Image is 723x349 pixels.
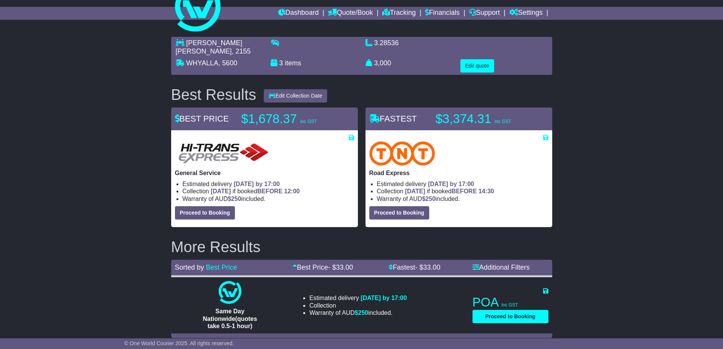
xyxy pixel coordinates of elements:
[211,188,231,194] span: [DATE]
[423,264,440,271] span: 33.00
[425,196,436,202] span: 250
[241,111,336,126] p: $1,678.37
[284,188,300,194] span: 12:00
[232,47,251,55] span: , 2155
[309,302,407,309] li: Collection
[460,59,494,73] button: Edit quote
[369,169,548,177] p: Road Express
[415,264,440,271] span: - $
[175,264,204,271] span: Sorted by
[278,7,319,20] a: Dashboard
[171,238,552,255] h2: More Results
[502,302,518,308] span: inc GST
[422,196,436,202] span: $
[374,59,391,67] span: 3,000
[218,59,237,67] span: , 5600
[425,7,460,20] a: Financials
[219,281,241,304] img: One World Courier: Same Day Nationwide(quotes take 0.5-1 hour)
[183,188,354,195] li: Collection
[309,309,407,316] li: Warranty of AUD included.
[389,264,440,271] a: Fastest- $33.00
[175,141,272,166] img: HiTrans: General Service
[231,196,241,202] span: 250
[183,195,354,202] li: Warranty of AUD included.
[176,39,243,55] span: [PERSON_NAME] [PERSON_NAME]
[377,195,548,202] li: Warranty of AUD included.
[186,59,219,67] span: WHYALLA
[479,188,494,194] span: 14:30
[328,264,353,271] span: - $
[377,180,548,188] li: Estimated delivery
[167,86,260,103] div: Best Results
[374,39,399,47] span: 3.28536
[175,114,229,123] span: BEST PRICE
[358,310,369,316] span: 250
[405,188,494,194] span: if booked
[183,180,354,188] li: Estimated delivery
[436,111,531,126] p: $3,374.31
[228,196,241,202] span: $
[175,169,354,177] p: General Service
[203,308,257,329] span: Same Day Nationwide(quotes take 0.5-1 hour)
[361,295,407,301] span: [DATE] by 17:00
[300,119,317,124] span: inc GST
[309,294,407,302] li: Estimated delivery
[285,59,301,67] span: items
[509,7,543,20] a: Settings
[469,7,500,20] a: Support
[405,188,425,194] span: [DATE]
[336,264,353,271] span: 33.00
[234,181,280,187] span: [DATE] by 17:00
[452,188,477,194] span: BEFORE
[328,7,373,20] a: Quote/Book
[369,206,429,220] button: Proceed to Booking
[211,188,299,194] span: if booked
[293,264,353,271] a: Best Price- $33.00
[473,295,548,310] p: POA
[355,310,369,316] span: $
[279,59,283,67] span: 3
[382,7,416,20] a: Tracking
[369,141,435,166] img: TNT Domestic: Road Express
[257,188,283,194] span: BEFORE
[175,206,235,220] button: Proceed to Booking
[473,264,530,271] a: Additional Filters
[377,188,548,195] li: Collection
[473,310,548,323] button: Proceed to Booking
[124,340,234,346] span: © One World Courier 2025. All rights reserved.
[495,119,511,124] span: inc GST
[369,114,417,123] span: FASTEST
[264,89,327,103] button: Edit Collection Date
[428,181,474,187] span: [DATE] by 17:00
[206,264,237,271] a: Best Price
